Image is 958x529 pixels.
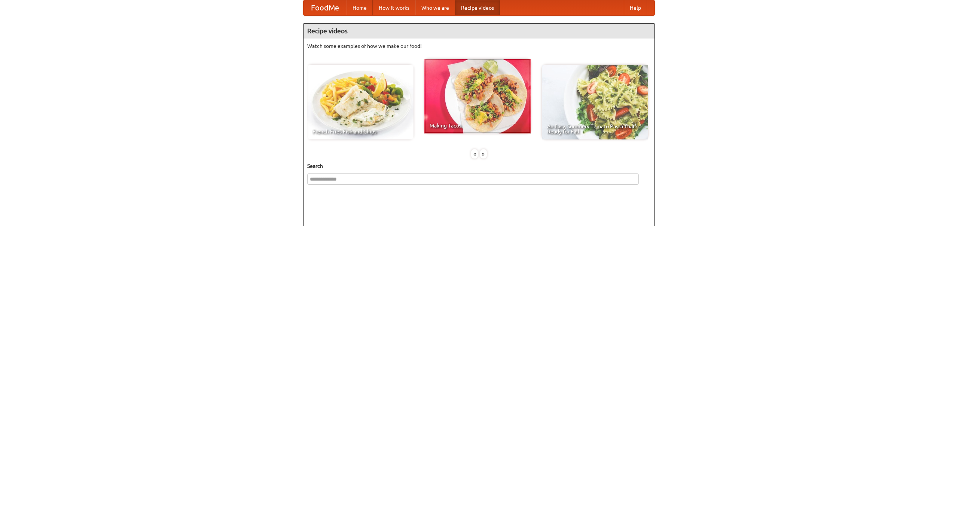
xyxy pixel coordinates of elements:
[312,129,408,134] span: French Fries Fish and Chips
[547,124,643,134] span: An Easy, Summery Tomato Pasta That's Ready for Fall
[480,149,487,159] div: »
[373,0,415,15] a: How it works
[303,0,347,15] a: FoodMe
[307,162,651,170] h5: Search
[471,149,478,159] div: «
[455,0,500,15] a: Recipe videos
[424,59,531,133] a: Making Tacos
[347,0,373,15] a: Home
[415,0,455,15] a: Who we are
[542,65,648,139] a: An Easy, Summery Tomato Pasta That's Ready for Fall
[307,65,414,139] a: French Fries Fish and Chips
[624,0,647,15] a: Help
[307,42,651,50] p: Watch some examples of how we make our food!
[303,24,655,39] h4: Recipe videos
[430,123,525,128] span: Making Tacos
